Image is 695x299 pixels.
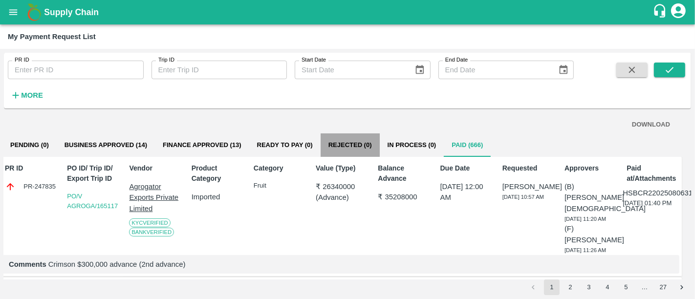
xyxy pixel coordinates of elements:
b: Comments [9,260,46,268]
label: End Date [445,56,468,64]
button: Go to next page [674,279,690,295]
a: Supply Chain [44,5,652,19]
p: Approvers [565,163,617,173]
p: (F) [PERSON_NAME] [565,223,617,245]
button: Finance Approved (13) [155,133,249,157]
input: End Date [438,61,550,79]
div: PR-247835 [5,181,58,192]
button: Go to page 3 [581,279,597,295]
span: [DATE] 10:57 AM [502,194,544,200]
button: Go to page 5 [618,279,634,295]
div: … [637,283,652,292]
span: [DATE] 11:20 AM [565,216,606,222]
button: Business Approved (14) [57,133,155,157]
span: KYC Verified [129,218,170,227]
div: My Payment Request List [8,30,96,43]
b: Supply Chain [44,7,99,17]
p: Crimson $300,000 advance (2nd advance) [9,259,672,270]
label: Start Date [302,56,326,64]
p: Product Category [192,163,244,184]
nav: pagination navigation [524,279,691,295]
p: PR ID [5,163,58,173]
p: PO ID/ Trip ID/ Export Trip ID [67,163,120,184]
button: DOWNLOAD [628,116,674,133]
button: Go to page 2 [563,279,578,295]
a: PO/V AGROGA/165117 [67,192,118,210]
button: Choose date [554,61,573,79]
p: Requested [502,163,555,173]
img: logo [24,2,44,22]
p: [DATE] 12:00 AM [440,181,493,203]
button: page 1 [544,279,560,295]
p: Due Date [440,163,493,173]
span: [DATE] 11:26 AM [565,247,606,253]
button: open drawer [2,1,24,23]
p: Balance Advance [378,163,431,184]
p: Value (Type) [316,163,369,173]
button: Go to page 27 [655,279,671,295]
button: More [8,87,45,104]
button: Paid (666) [444,133,491,157]
input: Start Date [295,61,407,79]
p: ₹ 26340000 [316,181,369,192]
button: In Process (0) [380,133,444,157]
input: Enter Trip ID [152,61,287,79]
div: account of current user [670,2,687,22]
p: Category [254,163,306,173]
button: Ready To Pay (0) [249,133,321,157]
input: Enter PR ID [8,61,144,79]
label: PR ID [15,56,29,64]
button: Pending (0) [2,133,57,157]
p: [PERSON_NAME] [502,181,555,192]
p: ( Advance ) [316,192,369,203]
strong: More [21,91,43,99]
span: Bank Verified [129,228,174,236]
p: Imported [192,192,244,202]
p: ₹ 35208000 [378,192,431,202]
label: Trip ID [158,56,174,64]
p: Vendor [129,163,182,173]
button: Rejected (0) [321,133,380,157]
p: Agrogator Exports Private Limited [129,181,182,214]
button: Choose date [411,61,429,79]
div: customer-support [652,3,670,21]
div: [DATE] 01:40 PM [623,188,679,212]
p: Fruit [254,181,306,191]
p: Paid at/Attachments [627,163,679,184]
button: Go to page 4 [600,279,615,295]
p: (B) [PERSON_NAME][DEMOGRAPHIC_DATA] [565,181,617,214]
